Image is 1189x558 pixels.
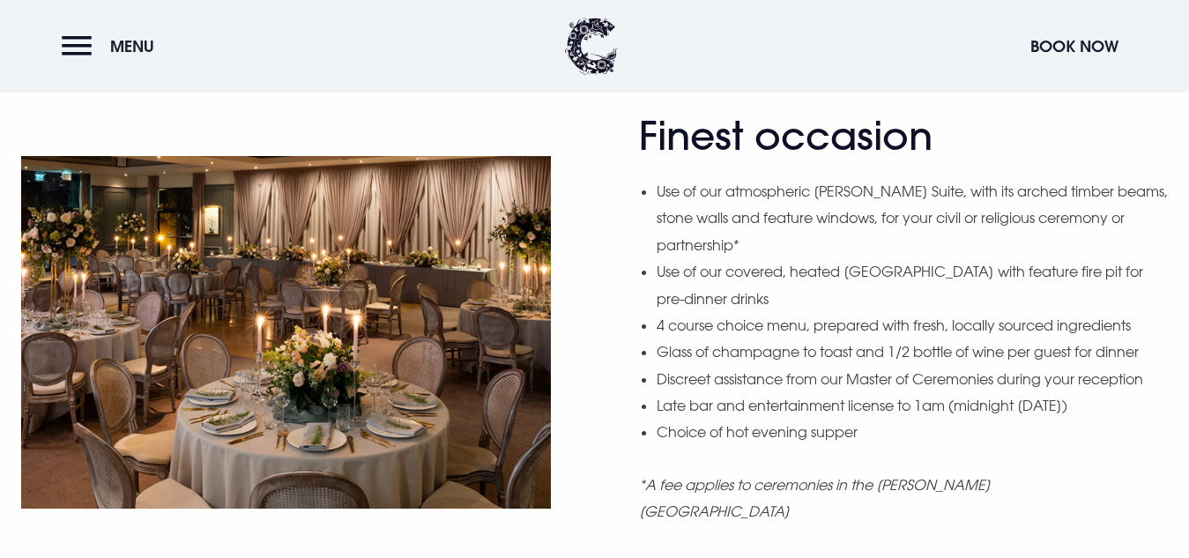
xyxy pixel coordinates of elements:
button: Book Now [1022,27,1127,65]
h2: Finest occasion [639,113,983,160]
li: Choice of hot evening supper [657,419,1169,445]
img: Premium Wedding Package Northern Ireland [21,156,551,509]
li: Late bar and entertainment license to 1am (midnight [DATE]) [657,392,1169,419]
em: *A fee applies to ceremonies in the [PERSON_NAME][GEOGRAPHIC_DATA] [639,476,991,520]
li: Discreet assistance from our Master of Ceremonies during your reception [657,366,1169,392]
li: 4 course choice menu, prepared with fresh, locally sourced ingredients [657,312,1169,339]
li: Use of our atmospheric [PERSON_NAME] Suite, with its arched timber beams, stone walls and feature... [657,178,1169,258]
img: Clandeboye Lodge [565,18,618,75]
button: Menu [62,27,163,65]
span: Menu [110,36,154,56]
li: Glass of champagne to toast and 1/2 bottle of wine per guest for dinner [657,339,1169,365]
li: Use of our covered, heated [GEOGRAPHIC_DATA] with feature fire pit for pre-dinner drinks [657,258,1169,312]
